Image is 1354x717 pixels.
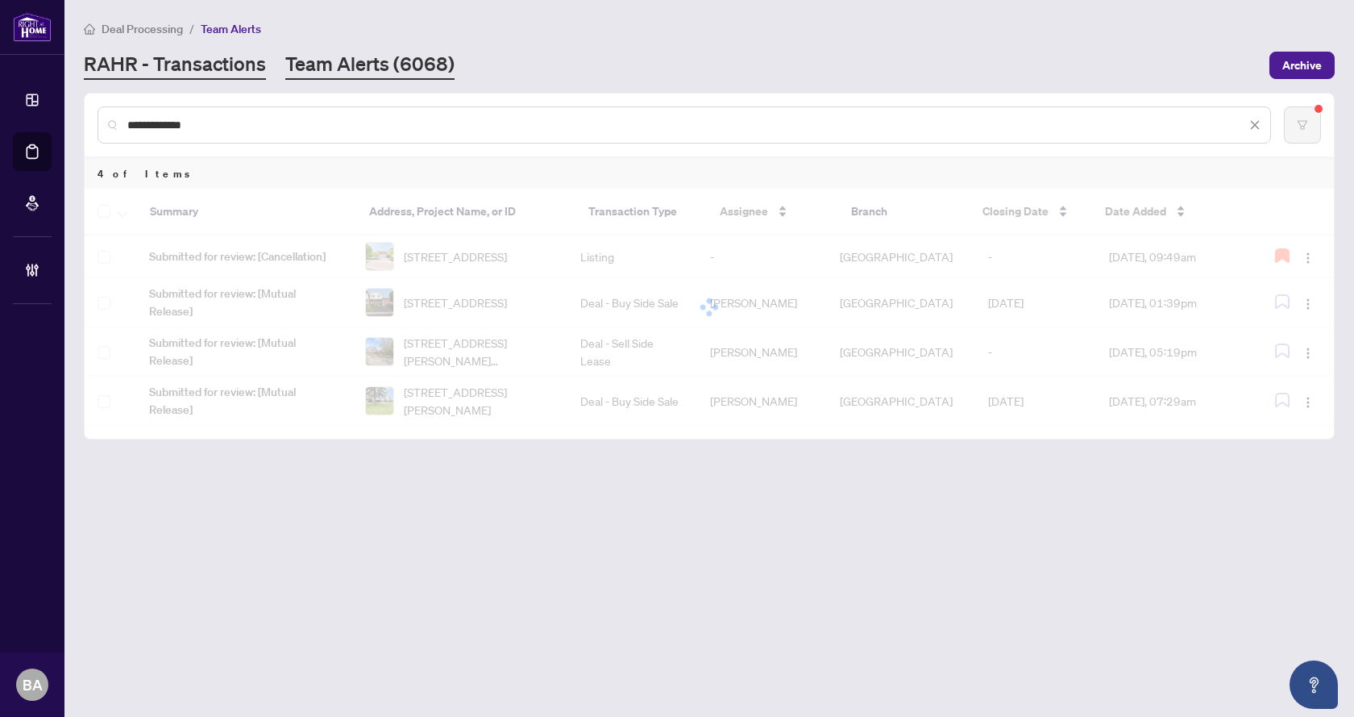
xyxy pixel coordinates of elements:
[1269,52,1335,79] button: Archive
[1282,52,1322,78] span: Archive
[13,12,52,42] img: logo
[1290,661,1338,709] button: Open asap
[84,23,95,35] span: home
[23,673,43,696] span: BA
[1284,106,1321,144] button: filter
[189,19,194,38] li: /
[1249,119,1261,131] span: close
[285,51,455,80] a: Team Alerts (6068)
[85,158,1334,189] div: 4 of Items
[84,51,266,80] a: RAHR - Transactions
[201,22,261,36] span: Team Alerts
[102,22,183,36] span: Deal Processing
